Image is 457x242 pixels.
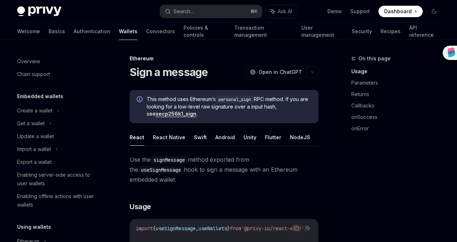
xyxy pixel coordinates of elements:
[243,129,256,146] button: Unity
[17,145,51,153] div: Import a wallet
[351,66,446,77] a: Usage
[351,111,446,123] a: onSuccess
[17,158,52,166] div: Export a wallet
[258,69,302,76] span: Open in ChatGPT
[153,225,156,232] span: {
[156,225,196,232] span: useSignMessage
[11,156,103,168] a: Export a wallet
[196,225,199,232] span: ,
[130,55,318,62] div: Ethereum
[227,225,230,232] span: }
[234,23,293,40] a: Transaction management
[11,68,103,81] a: Chain support
[130,155,318,185] span: Use the method exported from the hook to sign a message with an Ethereum embedded wallet.
[49,23,65,40] a: Basics
[292,223,301,233] button: Copy the contents from the code block
[327,8,342,15] a: Demo
[245,66,306,78] button: Open in ChatGPT
[290,129,310,146] button: NodeJS
[351,123,446,134] a: onError
[351,100,446,111] a: Callbacks
[17,192,99,209] div: Enabling offline actions with user wallets
[17,70,50,79] div: Chain support
[350,8,370,15] a: Support
[11,190,103,211] a: Enabling offline actions with user wallets
[381,23,401,40] a: Recipes
[17,132,54,141] div: Update a wallet
[130,129,144,146] button: React
[146,23,175,40] a: Connectors
[351,77,446,89] a: Parameters
[119,23,137,40] a: Wallets
[74,23,110,40] a: Authentication
[17,119,45,128] div: Get a wallet
[130,202,151,212] span: Usage
[136,225,153,232] span: import
[17,223,51,231] h5: Using wallets
[241,225,304,232] span: '@privy-io/react-auth'
[303,223,312,233] button: Ask AI
[11,168,103,190] a: Enabling server-side access to user wallets
[160,5,262,18] button: Search...⌘K
[194,129,207,146] button: Swift
[352,23,372,40] a: Security
[17,23,40,40] a: Welcome
[17,106,52,115] div: Create a wallet
[358,54,391,63] span: On this page
[351,89,446,100] a: Returns
[153,129,185,146] button: React Native
[11,55,103,68] a: Overview
[17,57,40,66] div: Overview
[265,129,281,146] button: Flutter
[147,96,311,117] span: This method uses Ethereum’s RPC method. If you are looking for a low-level raw signature over a i...
[156,111,196,117] a: secp256k1_sign
[199,225,227,232] span: useWallets
[428,6,440,17] button: Toggle dark mode
[17,171,99,188] div: Enabling server-side access to user wallets
[138,166,184,174] code: useSignMessage
[384,8,412,15] span: Dashboard
[278,8,292,15] span: Ask AI
[17,6,61,16] img: dark logo
[409,23,440,40] a: API reference
[216,96,254,103] code: personal_sign
[266,5,297,18] button: Ask AI
[301,23,343,40] a: User management
[378,6,423,17] a: Dashboard
[130,66,208,79] h1: Sign a message
[184,23,226,40] a: Policies & controls
[137,96,144,104] svg: Info
[17,92,63,101] h5: Embedded wallets
[151,156,188,164] code: signMessage
[11,130,103,143] a: Update a wallet
[230,225,241,232] span: from
[250,9,258,14] span: ⌘ K
[215,129,235,146] button: Android
[174,7,194,16] div: Search...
